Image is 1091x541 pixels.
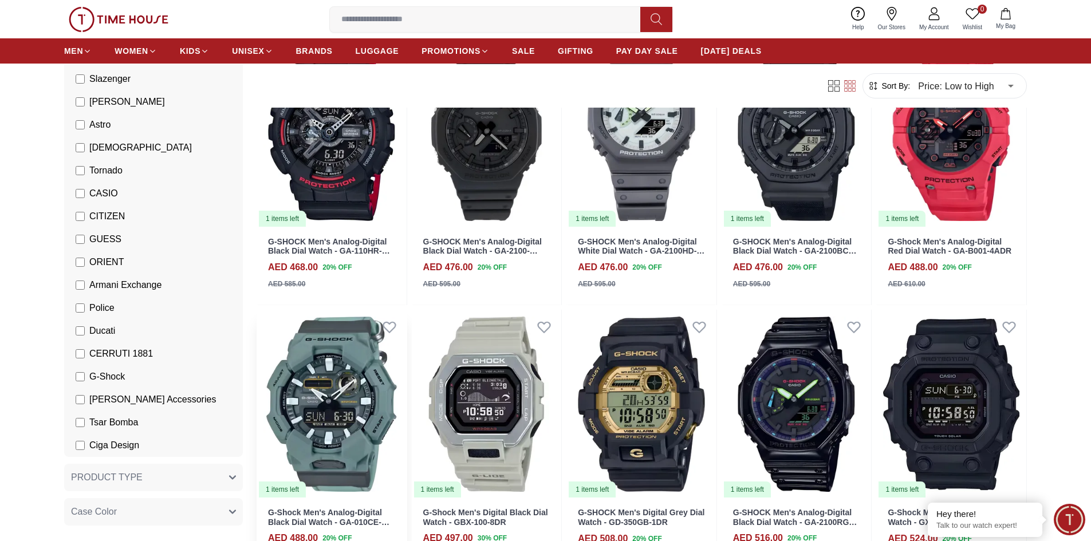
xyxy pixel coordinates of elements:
a: G-SHOCK Men's Digital Grey Dial Watch - GD-350GB-1DR1 items left [566,310,716,499]
a: G-SHOCK Men's Analog-Digital Black Dial Watch - GA-110HR-1ADR1 items left [257,39,407,228]
span: LUGGAGE [356,45,399,57]
div: 1 items left [569,211,616,227]
img: ... [69,7,168,32]
input: Tornado [76,166,85,175]
button: My Bag [989,6,1022,33]
span: 20 % OFF [322,262,352,273]
h4: AED 488.00 [888,260,938,274]
a: G-SHOCK Men's Analog-Digital Black Dial Watch - GA-2100RGB-1ADR1 items left [722,310,872,499]
div: Price: Low to High [910,70,1022,102]
div: AED 595.00 [733,279,770,289]
h4: AED 476.00 [733,260,783,274]
a: G-Shock Men's Analog-Digital Black Dial Watch - GA-010CE-2ADR1 items left [257,310,407,499]
span: Slazenger [89,72,131,86]
a: G-SHOCK Men's Analog-Digital Black Dial Watch - GA-2100BCE-1ADR [733,237,857,266]
span: GUESS [89,232,121,246]
span: SALE [512,45,535,57]
span: CERRUTI 1881 [89,347,153,361]
span: Help [848,23,869,31]
span: 20 % OFF [787,262,817,273]
a: G-SHOCK Men's Analog-Digital Black Dial Watch - GA-110HR-1ADR [268,237,390,266]
div: 1 items left [724,211,771,227]
a: PROMOTIONS [422,41,489,61]
span: Astro [89,118,111,132]
img: G-Shock Men's Analog-Digital Red Dial Watch - GA-B001-4ADR [876,39,1026,228]
div: 1 items left [569,481,616,497]
span: Wishlist [958,23,987,31]
div: 1 items left [259,481,306,497]
span: WOMEN [115,45,148,57]
span: Police [89,301,115,315]
span: G-Shock [89,370,125,384]
h4: AED 468.00 [268,260,318,274]
span: Ciga Design [89,439,139,452]
div: Hey there! [936,508,1034,520]
img: G-SHOCK Men's Analog-Digital Black Dial Watch - GA-110HR-1ADR [257,39,407,228]
a: G-Shock Men's Digital Black Dial Watch - GBX-100-8DR1 items left [412,310,562,499]
span: KIDS [180,45,200,57]
input: CERRUTI 1881 [76,349,85,358]
div: AED 595.00 [578,279,615,289]
span: [PERSON_NAME] [89,95,165,109]
input: Armani Exchange [76,281,85,290]
a: G-Shock Men's Analog-Digital Red Dial Watch - GA-B001-4ADR1 items left [876,39,1026,228]
div: 1 items left [259,211,306,227]
a: G-SHOCK Men's Analog-Digital White Dial Watch - GA-2100HD-8ADR [578,237,704,266]
a: Help [845,5,871,34]
button: Case Color [64,498,243,526]
div: AED 585.00 [268,279,305,289]
span: Our Stores [873,23,910,31]
input: Ducati [76,326,85,335]
button: Sort By: [868,80,910,92]
img: G-SHOCK Men's Analog-Digital Black Dial Watch - GA-2100RGB-1ADR [722,310,872,499]
h4: AED 476.00 [423,260,473,274]
div: 1 items left [414,481,461,497]
span: ORIENT [89,255,124,269]
span: PROMOTIONS [422,45,480,57]
span: 20 % OFF [632,262,661,273]
span: UNISEX [232,45,264,57]
span: CASIO [89,187,118,200]
span: Tsar Bomba [89,416,138,429]
input: Slazenger [76,74,85,84]
a: G-SHOCK Men's Analog-Digital Black Dial Watch - GA-2100-1A1DR [412,39,562,228]
span: MEN [64,45,83,57]
img: G-Shock Men's Digital Black Dial Watch - GBX-100-8DR [412,310,562,499]
input: [PERSON_NAME] [76,97,85,106]
span: [DATE] DEALS [701,45,762,57]
a: G-SHOCK Men's Analog-Digital Black Dial Watch - GA-2100RGB-1ADR [733,508,857,536]
a: G-SHOCK Men's Analog-Digital Black Dial Watch - GA-2100-1A1DR [423,237,542,266]
input: Astro [76,120,85,129]
span: My Account [915,23,954,31]
input: CASIO [76,189,85,198]
h4: AED 476.00 [578,260,628,274]
span: GIFTING [558,45,593,57]
a: [DATE] DEALS [701,41,762,61]
span: [DEMOGRAPHIC_DATA] [89,141,192,155]
span: Armani Exchange [89,278,162,292]
img: G-SHOCK Men's Analog-Digital Black Dial Watch - GA-2100BCE-1ADR [722,39,872,228]
div: 1 items left [724,481,771,497]
span: Ducati [89,324,115,338]
div: 1 items left [879,211,925,227]
a: 0Wishlist [956,5,989,34]
a: G-Shock Men's Digital Black Dial Watch - GBX-100-8DR [423,508,548,527]
a: KIDS [180,41,209,61]
span: PRODUCT TYPE [71,471,143,484]
p: Talk to our watch expert! [936,521,1034,531]
input: GUESS [76,235,85,244]
a: G-Shock Men's Analog-Digital Black Dial Watch - GA-010CE-2ADR [268,508,389,536]
input: CITIZEN [76,212,85,221]
a: WOMEN [115,41,157,61]
img: G-SHOCK Men's Analog-Digital White Dial Watch - GA-2100HD-8ADR [566,39,716,228]
a: G-Shock Men's Analog-Digital Red Dial Watch - GA-B001-4ADR [888,237,1011,256]
input: ORIENT [76,258,85,267]
a: G-SHOCK Men's Analog-Digital Black Dial Watch - GA-2100BCE-1ADR1 items left [722,39,872,228]
a: Our Stores [871,5,912,34]
span: 20 % OFF [478,262,507,273]
div: AED 595.00 [423,279,460,289]
a: G-Shock Men's Digital Black Dial Watch - GX-56BB-1DR1 items left [876,310,1026,499]
a: GIFTING [558,41,593,61]
div: Chat Widget [1054,504,1085,535]
span: Tornado [89,164,123,177]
